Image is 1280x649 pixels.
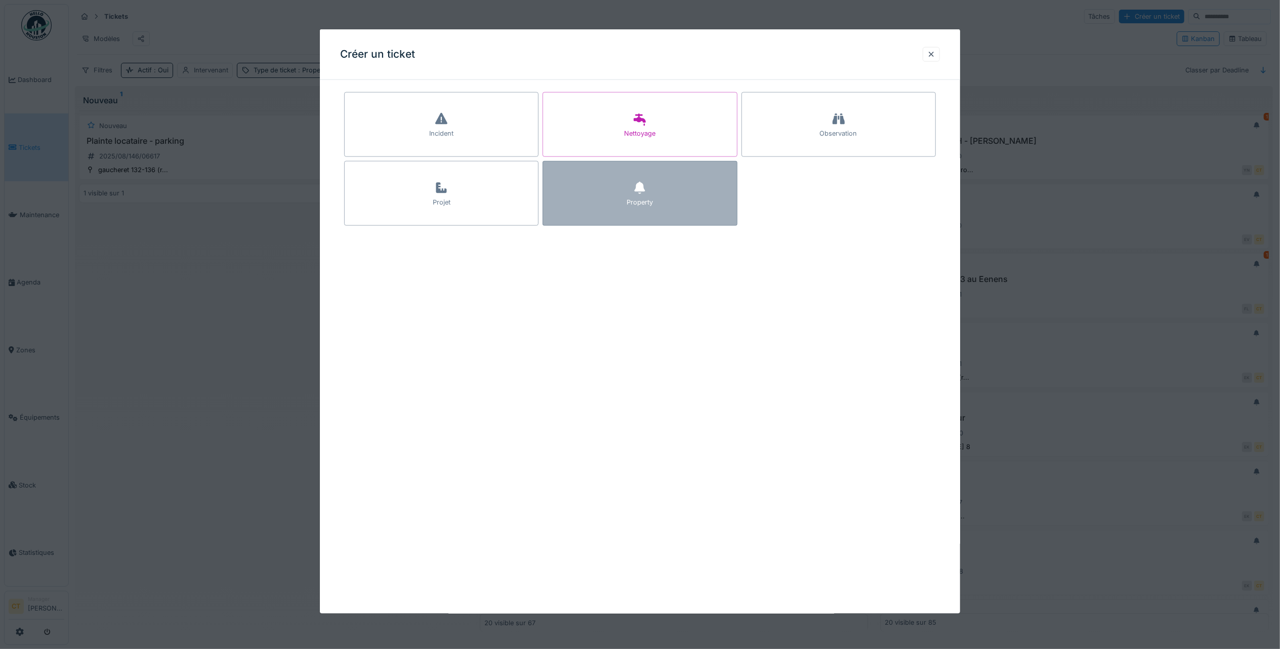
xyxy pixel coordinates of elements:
[820,129,857,138] div: Observation
[624,129,655,138] div: Nettoyage
[340,48,415,61] h3: Créer un ticket
[433,197,450,207] div: Projet
[429,129,453,138] div: Incident
[627,197,653,207] div: Property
